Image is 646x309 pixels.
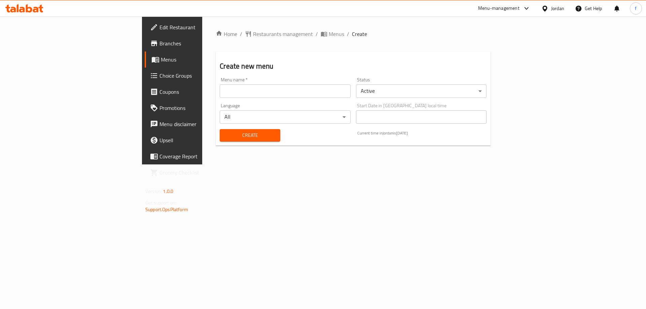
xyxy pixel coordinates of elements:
span: f [635,5,637,12]
a: Choice Groups [145,68,250,84]
div: Menu-management [478,4,519,12]
input: Please enter Menu name [220,84,350,98]
span: Grocery Checklist [159,168,245,177]
span: Menus [161,55,245,64]
span: Create [352,30,367,38]
span: Create [225,131,275,140]
span: 1.0.0 [163,187,173,196]
a: Upsell [145,132,250,148]
a: Menu disclaimer [145,116,250,132]
nav: breadcrumb [216,30,491,38]
span: Choice Groups [159,72,245,80]
span: Upsell [159,136,245,144]
span: Restaurants management [253,30,313,38]
span: Get support on: [145,198,176,207]
button: Create [220,129,280,142]
li: / [347,30,349,38]
span: Menu disclaimer [159,120,245,128]
span: Promotions [159,104,245,112]
a: Promotions [145,100,250,116]
span: Edit Restaurant [159,23,245,31]
a: Menus [321,30,344,38]
li: / [316,30,318,38]
span: Coverage Report [159,152,245,160]
span: Version: [145,187,162,196]
p: Current time in Jordan is [DATE] [357,130,487,136]
div: All [220,110,350,124]
span: Branches [159,39,245,47]
div: Jordan [551,5,564,12]
a: Menus [145,51,250,68]
div: Active [356,84,487,98]
a: Edit Restaurant [145,19,250,35]
a: Support.OpsPlatform [145,205,188,214]
span: Coupons [159,88,245,96]
span: Menus [329,30,344,38]
a: Coupons [145,84,250,100]
a: Grocery Checklist [145,164,250,181]
h2: Create new menu [220,61,487,71]
a: Branches [145,35,250,51]
a: Coverage Report [145,148,250,164]
a: Restaurants management [245,30,313,38]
